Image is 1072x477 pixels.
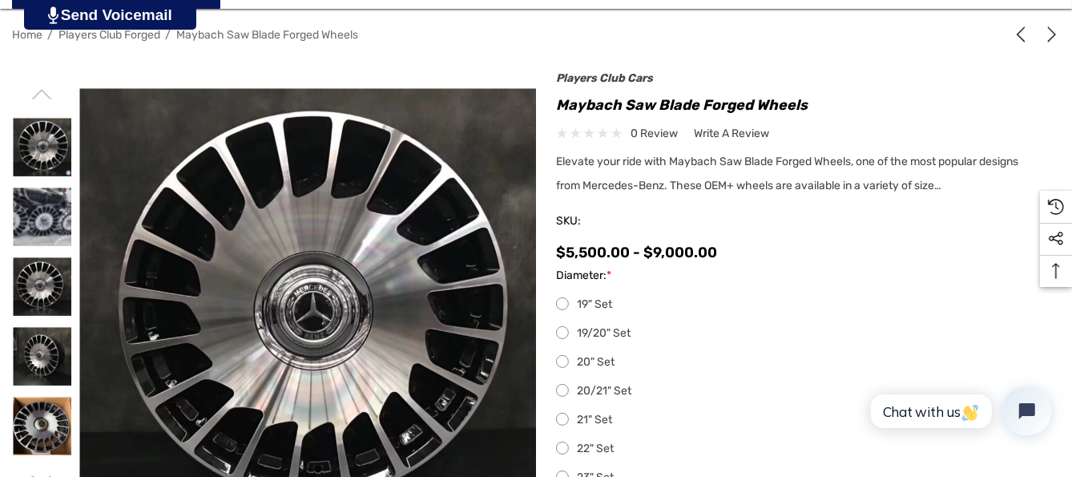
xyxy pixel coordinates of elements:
[32,84,52,104] svg: Go to slide 3 of 3
[1038,26,1060,42] a: Next
[1040,263,1072,279] svg: Top
[13,327,71,386] img: Maybach Wheels
[1013,26,1035,42] a: Previous
[556,439,1037,459] label: 22" Set
[694,123,769,144] a: Write a Review
[1048,231,1064,247] svg: Social Media
[13,118,71,176] img: Maybach Wheels
[12,28,42,42] a: Home
[556,410,1037,430] label: 21" Set
[1048,199,1064,215] svg: Recently Viewed
[556,210,636,232] span: SKU:
[631,123,678,144] span: 0 review
[853,374,1065,449] iframe: Tidio Chat
[48,6,58,24] img: PjwhLS0gR2VuZXJhdG9yOiBHcmF2aXQuaW8gLS0+PHN2ZyB4bWxucz0iaHR0cDovL3d3dy53My5vcmcvMjAwMC9zdmciIHhtb...
[556,92,1037,118] h1: Maybach Saw Blade Forged Wheels
[556,382,1037,401] label: 20/21" Set
[58,28,160,42] a: Players Club Forged
[694,127,769,141] span: Write a Review
[13,397,71,455] img: Maybach Wheels
[176,28,358,42] a: Maybach Saw Blade Forged Wheels
[556,155,1018,192] span: Elevate your ride with Maybach Saw Blade Forged Wheels, one of the most popular designs from Merc...
[556,71,653,85] a: Players Club Cars
[556,324,1037,343] label: 19/20" Set
[12,21,1060,49] nav: Breadcrumb
[13,257,71,316] img: Maybach Wheels
[556,295,1037,314] label: 19" Set
[556,244,717,261] span: $5,500.00 - $9,000.00
[556,266,1037,285] label: Diameter:
[556,353,1037,372] label: 20" Set
[13,188,71,246] img: Maybach Wheels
